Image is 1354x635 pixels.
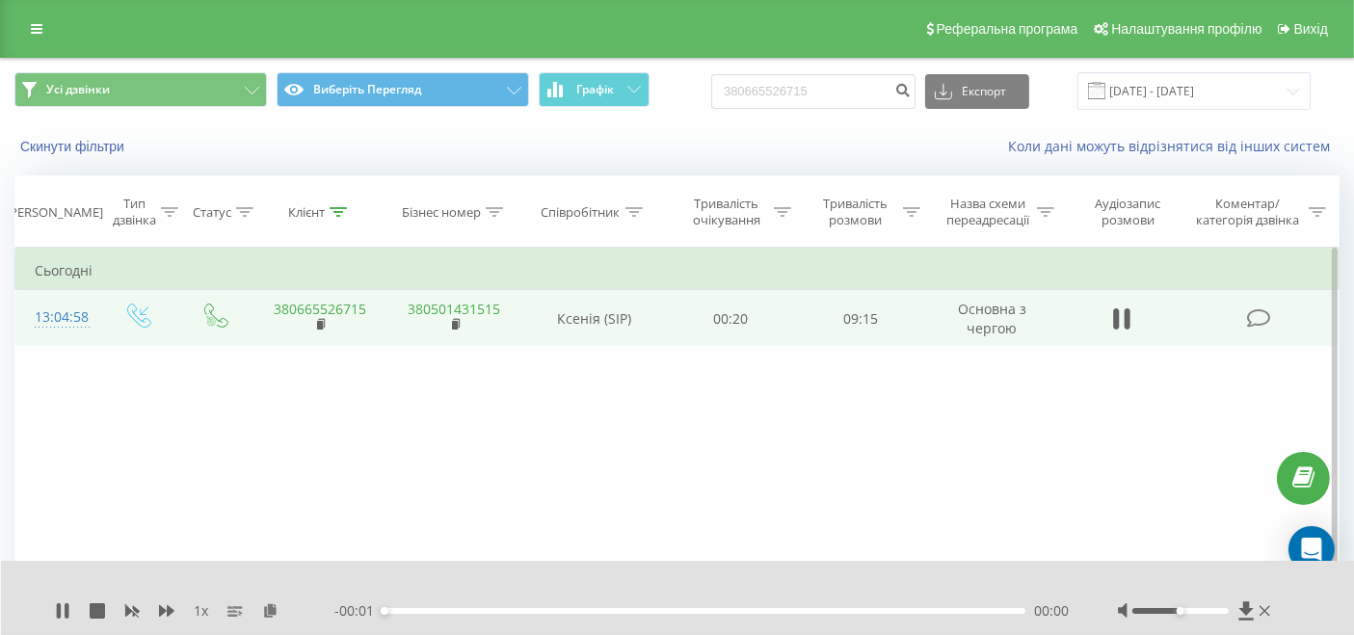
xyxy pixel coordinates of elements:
[1288,526,1335,572] div: Open Intercom Messenger
[201,601,208,620] font: x
[576,81,614,97] font: Графік
[557,309,631,328] font: Ксенія (SIP)
[1177,607,1184,615] div: Accessibility label
[714,309,749,328] font: 00:20
[6,203,103,221] font: [PERSON_NAME]
[711,74,916,109] input: Пошук за номером
[14,72,267,107] button: Усі дзвінки
[539,72,650,107] button: Графік
[542,203,621,221] font: Співробітник
[339,601,374,620] font: 00:01
[946,195,1029,228] font: Назва схеми переадресації
[1294,21,1328,37] font: Вихід
[843,309,878,328] font: 09:15
[334,601,339,620] font: -
[193,203,231,221] font: Статус
[277,72,529,107] button: Виберіть Перегляд
[20,139,124,154] font: Скинути фільтри
[14,138,134,155] button: Скинути фільтри
[194,601,201,620] font: 1
[313,81,421,97] font: Виберіть Перегляд
[35,307,89,326] font: 13:04:58
[113,195,156,228] font: Тип дзвінка
[1008,137,1340,155] a: Коли дані можуть відрізнятися від інших систем
[1111,21,1261,37] font: Налаштування профілю
[274,300,366,318] a: 380665526715
[402,203,481,221] font: Бізнес номер
[288,203,325,221] font: Клієнт
[35,261,93,279] font: Сьогодні
[381,607,388,615] div: Accessibility label
[1008,137,1330,155] font: Коли дані можуть відрізнятися від інших систем
[46,81,110,97] font: Усі дзвінки
[693,195,760,228] font: Тривалість очікування
[962,83,1006,99] font: Експорт
[925,74,1029,109] button: Експорт
[958,300,1026,337] font: Основна з чергою
[1095,195,1160,228] font: Аудіозапис розмови
[937,21,1078,37] font: Реферальна програма
[1196,195,1299,228] font: Коментар/категорія дзвінка
[409,300,501,318] a: 380501431515
[1035,601,1070,620] font: 00:00
[823,195,888,228] font: Тривалість розмови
